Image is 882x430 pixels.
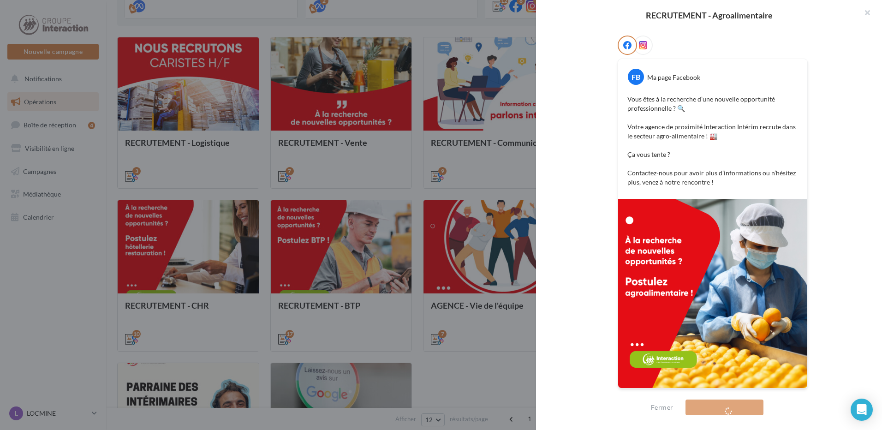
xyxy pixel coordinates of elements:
[627,95,798,187] p: Vous êtes à la recherche d’une nouvelle opportunité professionnelle ? 🔍 Votre agence de proximité...
[851,399,873,421] div: Open Intercom Messenger
[618,388,808,400] div: La prévisualisation est non-contractuelle
[551,11,867,19] div: RECRUTEMENT - Agroalimentaire
[628,69,644,85] div: FB
[647,73,700,82] div: Ma page Facebook
[647,402,677,413] button: Fermer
